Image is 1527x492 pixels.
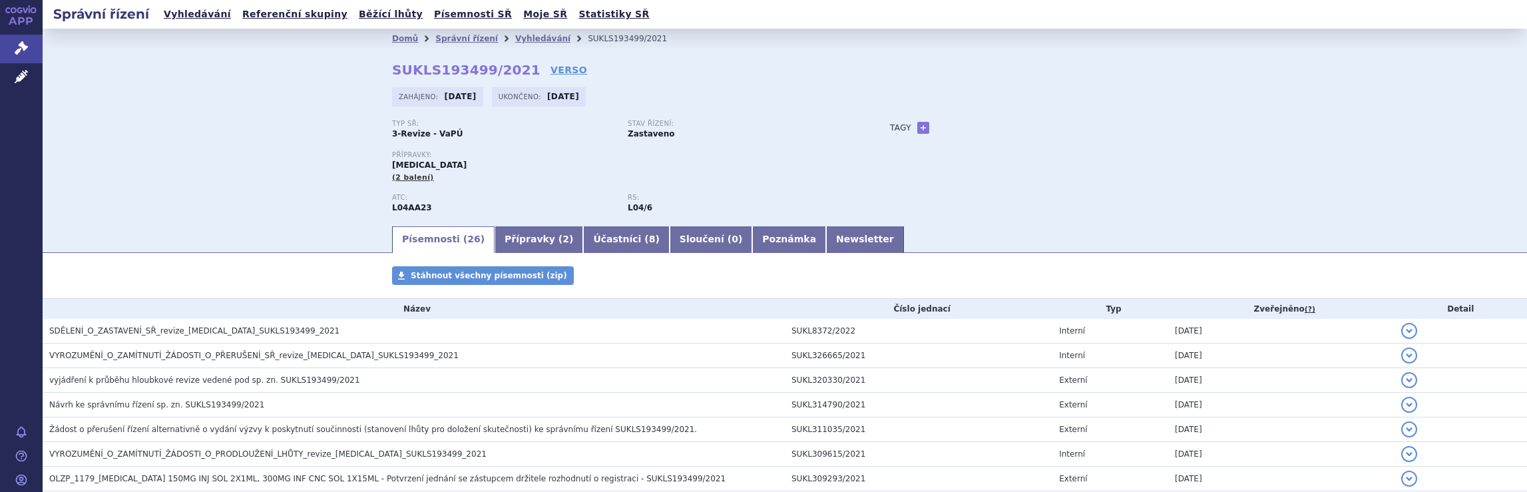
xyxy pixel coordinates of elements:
span: 26 [467,234,480,244]
strong: natalizumab [628,203,652,212]
span: 8 [649,234,656,244]
a: Písemnosti (26) [392,226,495,253]
a: Poznámka [752,226,826,253]
td: [DATE] [1168,467,1395,491]
strong: SUKLS193499/2021 [392,62,541,78]
span: [MEDICAL_DATA] [392,160,467,170]
td: [DATE] [1168,368,1395,393]
span: Externí [1059,474,1087,483]
span: VYROZUMĚNÍ_O_ZAMÍTNUTÍ_ŽÁDOSTI_O_PŘERUŠENÍ_SŘ_revize_natalizumab_SUKLS193499_2021 [49,351,459,360]
td: SUKL311035/2021 [785,417,1052,442]
th: Název [43,299,785,319]
p: RS: [628,194,850,202]
a: Stáhnout všechny písemnosti (zip) [392,266,574,285]
td: SUKL326665/2021 [785,344,1052,368]
a: Statistiky SŘ [574,5,653,23]
a: + [917,122,929,134]
abbr: (?) [1305,305,1315,314]
th: Zveřejněno [1168,299,1395,319]
a: Domů [392,34,418,43]
a: Referenční skupiny [238,5,351,23]
span: Interní [1059,449,1085,459]
p: Typ SŘ: [392,120,614,128]
th: Číslo jednací [785,299,1052,319]
span: SDĚLENÍ_O_ZASTAVENÍ_SŘ_revize_natalizumab_SUKLS193499_2021 [49,326,339,336]
button: detail [1401,421,1417,437]
a: Vyhledávání [160,5,235,23]
span: 0 [732,234,738,244]
span: Interní [1059,351,1085,360]
strong: Zastaveno [628,129,675,138]
span: Stáhnout všechny písemnosti (zip) [411,271,567,280]
strong: 3-Revize - VaPÚ [392,129,463,138]
a: Přípravky (2) [495,226,583,253]
span: Externí [1059,425,1087,434]
td: [DATE] [1168,442,1395,467]
button: detail [1401,446,1417,462]
h2: Správní řízení [43,5,160,23]
th: Detail [1395,299,1527,319]
button: detail [1401,372,1417,388]
td: [DATE] [1168,344,1395,368]
span: (2 balení) [392,173,434,182]
td: [DATE] [1168,393,1395,417]
span: Interní [1059,326,1085,336]
td: SUKL314790/2021 [785,393,1052,417]
span: Návrh ke správnímu řízení sp. zn. SUKLS193499/2021 [49,400,264,409]
button: detail [1401,323,1417,339]
th: Typ [1052,299,1168,319]
a: Newsletter [826,226,904,253]
strong: NATALIZUMAB [392,203,432,212]
a: Účastníci (8) [583,226,669,253]
span: Zahájeno: [399,91,441,102]
a: Běžící lhůty [355,5,427,23]
a: VERSO [550,63,587,77]
span: 2 [562,234,569,244]
span: Žádost o přerušení řízení alternativně o vydání výzvy k poskytnutí součinnosti (stanovení lhůty p... [49,425,697,434]
p: Přípravky: [392,151,863,159]
p: ATC: [392,194,614,202]
li: SUKLS193499/2021 [588,29,684,49]
td: SUKL309293/2021 [785,467,1052,491]
span: vyjádření k průběhu hloubkové revize vedené pod sp. zn. SUKLS193499/2021 [49,375,360,385]
button: detail [1401,348,1417,364]
span: Externí [1059,400,1087,409]
button: detail [1401,397,1417,413]
a: Sloučení (0) [670,226,752,253]
span: Ukončeno: [499,91,544,102]
a: Moje SŘ [519,5,571,23]
strong: [DATE] [445,92,477,101]
td: SUKL8372/2022 [785,319,1052,344]
span: VYROZUMĚNÍ_O_ZAMÍTNUTÍ_ŽÁDOSTI_O_PRODLOUŽENÍ_LHŮTY_revize_natalizumab_SUKLS193499_2021 [49,449,487,459]
a: Správní řízení [435,34,498,43]
td: [DATE] [1168,319,1395,344]
button: detail [1401,471,1417,487]
span: OLZP_1179_TYSABRI 150MG INJ SOL 2X1ML, 300MG INF CNC SOL 1X15ML - Potvrzení jednání se zástupcem ... [49,474,726,483]
strong: [DATE] [547,92,579,101]
a: Vyhledávání [515,34,570,43]
td: [DATE] [1168,417,1395,442]
p: Stav řízení: [628,120,850,128]
td: SUKL320330/2021 [785,368,1052,393]
td: SUKL309615/2021 [785,442,1052,467]
a: Písemnosti SŘ [430,5,516,23]
span: Externí [1059,375,1087,385]
h3: Tagy [890,120,911,136]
